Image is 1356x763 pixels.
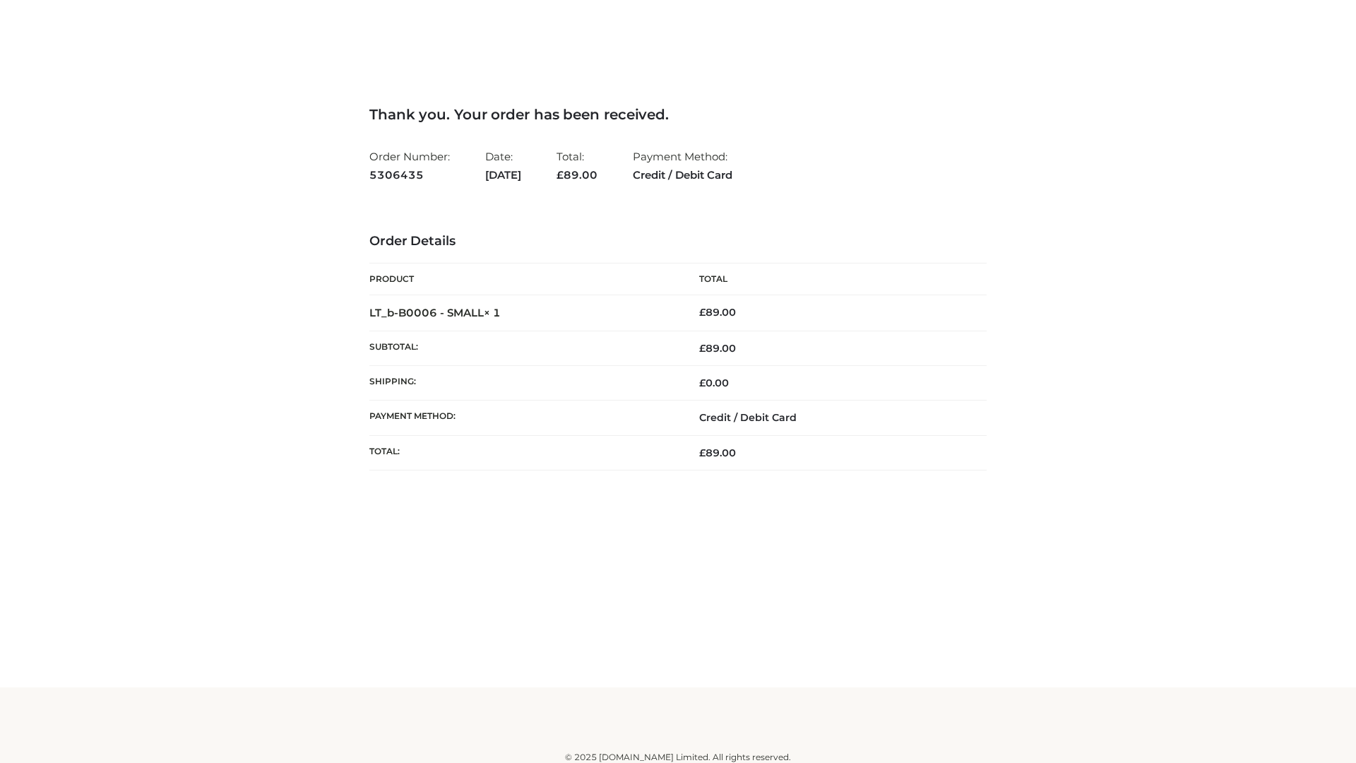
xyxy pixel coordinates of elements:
span: £ [699,306,706,319]
th: Product [369,264,678,295]
bdi: 89.00 [699,306,736,319]
h3: Thank you. Your order has been received. [369,106,987,123]
li: Order Number: [369,144,450,187]
strong: Credit / Debit Card [633,166,732,184]
li: Date: [485,144,521,187]
span: £ [699,342,706,355]
th: Subtotal: [369,331,678,365]
span: £ [699,446,706,459]
span: 89.00 [699,342,736,355]
strong: LT_b-B0006 - SMALL [369,306,501,319]
th: Total [678,264,987,295]
bdi: 0.00 [699,377,729,389]
span: £ [557,168,564,182]
strong: 5306435 [369,166,450,184]
td: Credit / Debit Card [678,401,987,435]
th: Payment method: [369,401,678,435]
span: 89.00 [699,446,736,459]
h3: Order Details [369,234,987,249]
th: Total: [369,435,678,470]
th: Shipping: [369,366,678,401]
li: Payment Method: [633,144,732,187]
li: Total: [557,144,597,187]
span: £ [699,377,706,389]
span: 89.00 [557,168,597,182]
strong: × 1 [484,306,501,319]
strong: [DATE] [485,166,521,184]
